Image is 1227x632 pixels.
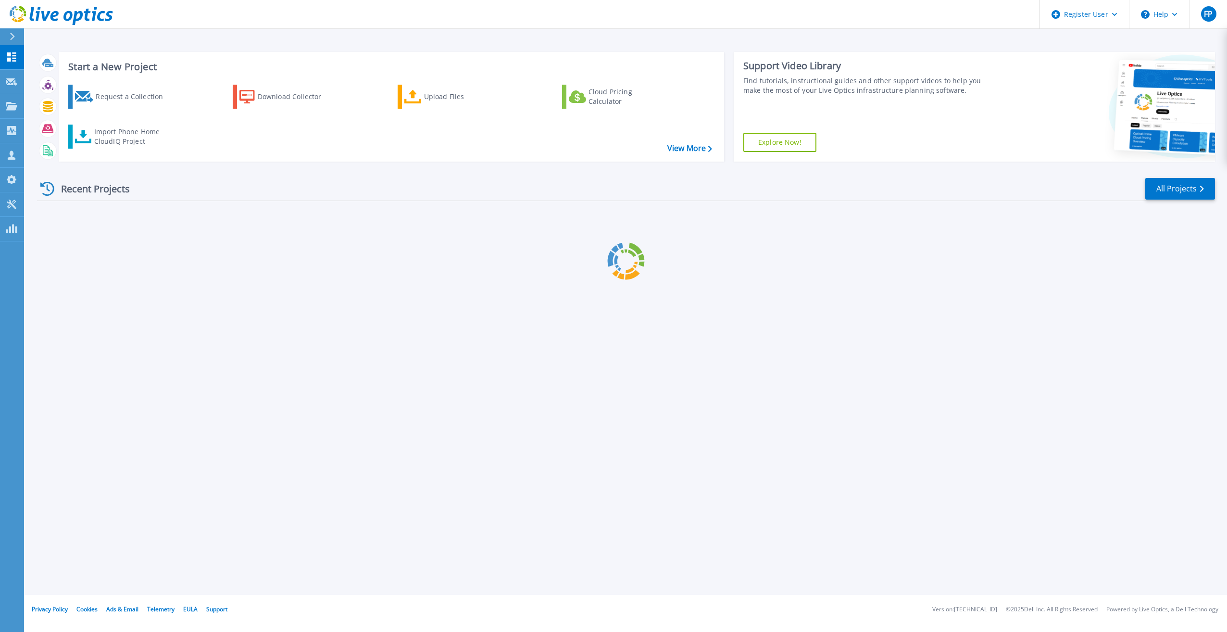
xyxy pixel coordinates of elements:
[183,605,198,613] a: EULA
[37,177,143,201] div: Recent Projects
[258,87,335,106] div: Download Collector
[106,605,138,613] a: Ads & Email
[667,144,712,153] a: View More
[1006,607,1098,613] li: © 2025 Dell Inc. All Rights Reserved
[743,133,816,152] a: Explore Now!
[743,76,992,95] div: Find tutorials, instructional guides and other support videos to help you make the most of your L...
[206,605,227,613] a: Support
[562,85,669,109] a: Cloud Pricing Calculator
[1145,178,1215,200] a: All Projects
[743,60,992,72] div: Support Video Library
[398,85,505,109] a: Upload Files
[76,605,98,613] a: Cookies
[96,87,173,106] div: Request a Collection
[1106,607,1218,613] li: Powered by Live Optics, a Dell Technology
[32,605,68,613] a: Privacy Policy
[1204,10,1213,18] span: FP
[932,607,997,613] li: Version: [TECHNICAL_ID]
[424,87,501,106] div: Upload Files
[68,85,175,109] a: Request a Collection
[94,127,169,146] div: Import Phone Home CloudIQ Project
[68,62,712,72] h3: Start a New Project
[147,605,175,613] a: Telemetry
[588,87,665,106] div: Cloud Pricing Calculator
[233,85,340,109] a: Download Collector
